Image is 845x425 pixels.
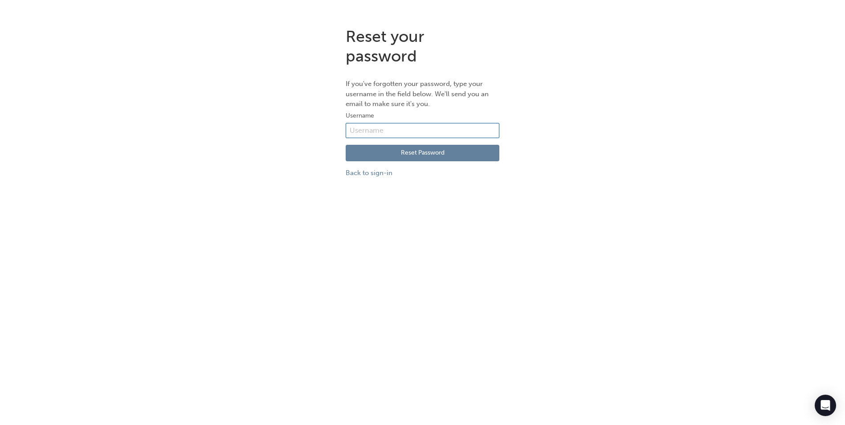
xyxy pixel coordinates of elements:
[346,110,499,121] label: Username
[815,395,836,416] div: Open Intercom Messenger
[346,168,499,178] a: Back to sign-in
[346,145,499,162] button: Reset Password
[346,27,499,65] h1: Reset your password
[346,79,499,109] p: If you've forgotten your password, type your username in the field below. We'll send you an email...
[346,123,499,138] input: Username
